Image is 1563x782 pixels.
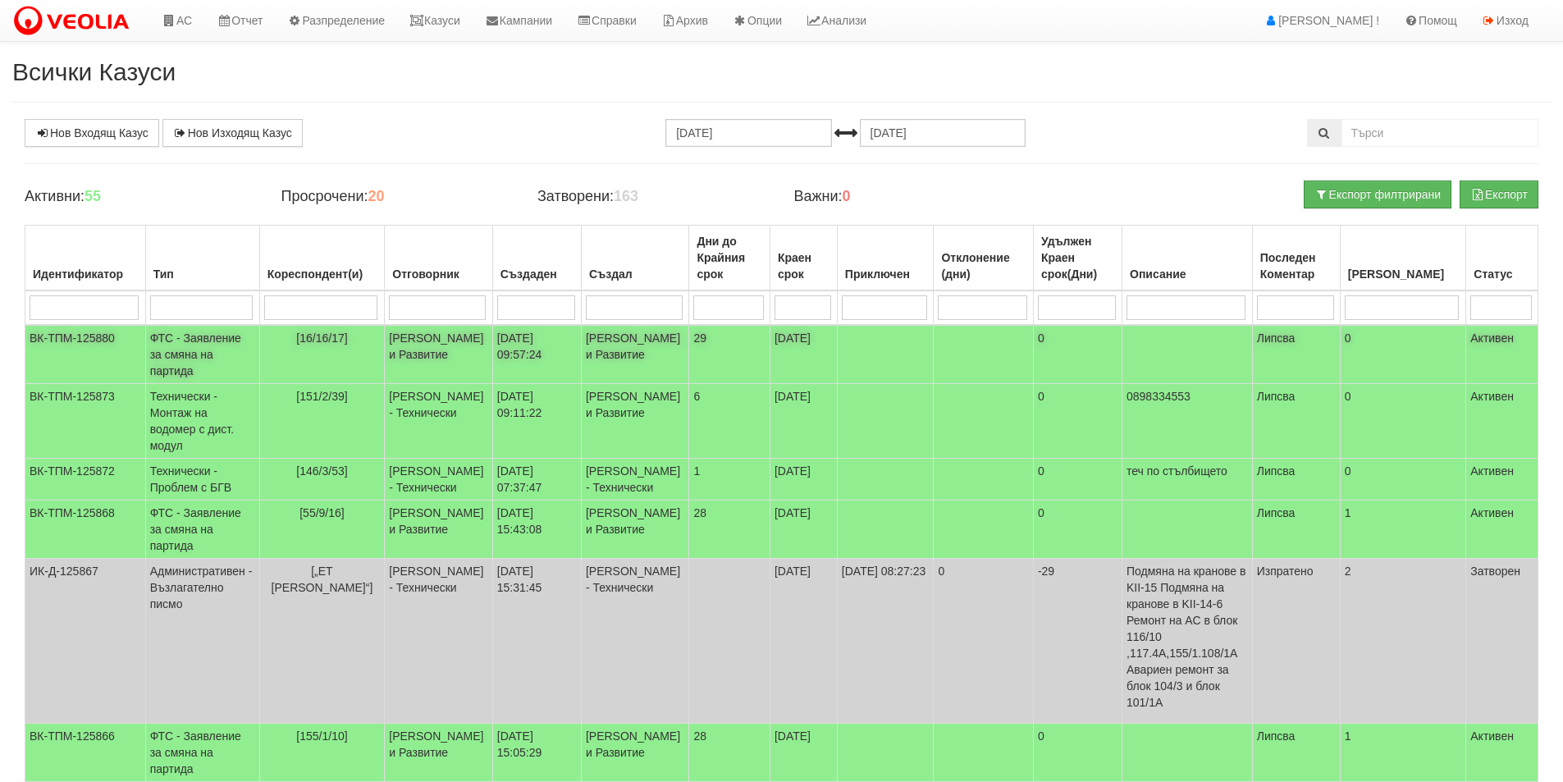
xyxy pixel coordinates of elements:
[1257,246,1336,286] div: Последен Коментар
[1127,388,1248,405] p: 0898334553
[1257,332,1296,345] span: Липсва
[1466,724,1538,782] td: Активен
[1304,181,1451,208] button: Експорт филтрирани
[25,119,159,147] a: Нов Входящ Казус
[492,459,581,501] td: [DATE] 07:37:47
[299,506,345,519] span: [55/9/16]
[693,464,700,478] span: 1
[770,459,837,501] td: [DATE]
[1033,459,1122,501] td: 0
[1033,226,1122,291] th: Удължен Краен срок(Дни): No sort applied, activate to apply an ascending sort
[1466,384,1538,459] td: Активен
[581,559,689,724] td: [PERSON_NAME] - Технически
[281,189,512,205] h4: Просрочени:
[25,501,146,559] td: ВК-ТПМ-125868
[842,263,930,286] div: Приключен
[296,390,347,403] span: [151/2/39]
[264,263,381,286] div: Кореспондент(и)
[1033,325,1122,384] td: 0
[385,559,493,724] td: [PERSON_NAME] - Технически
[1033,559,1122,724] td: -29
[272,565,373,594] span: [„ЕТ [PERSON_NAME]“]
[693,332,706,345] span: 29
[25,384,146,459] td: ВК-ТПМ-125873
[492,325,581,384] td: [DATE] 09:57:24
[1127,563,1248,711] p: Подмяна на кранове в KII-15 Подмяна на кранове в KII-14-6 Ремонт на АС в блок 116/10 ,117.4А,155/...
[1470,263,1533,286] div: Статус
[1466,501,1538,559] td: Активен
[389,263,488,286] div: Отговорник
[770,724,837,782] td: [DATE]
[934,559,1033,724] td: 0
[259,226,385,291] th: Кореспондент(и): No sort applied, activate to apply an ascending sort
[1127,263,1248,286] div: Описание
[385,724,493,782] td: [PERSON_NAME] и Развитие
[25,325,146,384] td: ВК-ТПМ-125880
[1033,501,1122,559] td: 0
[1033,384,1122,459] td: 0
[497,263,577,286] div: Създаден
[581,724,689,782] td: [PERSON_NAME] и Развитие
[1340,459,1466,501] td: 0
[693,230,765,286] div: Дни до Крайния срок
[385,384,493,459] td: [PERSON_NAME] - Технически
[145,226,259,291] th: Тип: No sort applied, activate to apply an ascending sort
[1466,559,1538,724] td: Затворен
[770,325,837,384] td: [DATE]
[1466,325,1538,384] td: Активен
[614,188,638,204] b: 163
[1257,390,1296,403] span: Липсва
[770,384,837,459] td: [DATE]
[537,189,769,205] h4: Затворени:
[837,559,934,724] td: [DATE] 08:27:23
[693,729,706,743] span: 28
[150,263,255,286] div: Тип
[581,384,689,459] td: [PERSON_NAME] и Развитие
[775,246,833,286] div: Краен срок
[693,506,706,519] span: 28
[25,226,146,291] th: Идентификатор: No sort applied, activate to apply an ascending sort
[793,189,1025,205] h4: Важни:
[1257,729,1296,743] span: Липсва
[689,226,770,291] th: Дни до Крайния срок: No sort applied, activate to apply an ascending sort
[581,325,689,384] td: [PERSON_NAME] и Развитие
[1033,724,1122,782] td: 0
[296,464,347,478] span: [146/3/53]
[1340,501,1466,559] td: 1
[145,384,259,459] td: Технически - Монтаж на водомер с дист. модул
[770,559,837,724] td: [DATE]
[837,226,934,291] th: Приключен: No sort applied, activate to apply an ascending sort
[581,459,689,501] td: [PERSON_NAME] - Технически
[1340,384,1466,459] td: 0
[586,263,685,286] div: Създал
[1127,463,1248,479] p: теч по стълбището
[581,226,689,291] th: Създал: No sort applied, activate to apply an ascending sort
[145,501,259,559] td: ФТС - Заявление за смяна на партида
[296,729,347,743] span: [155/1/10]
[25,189,256,205] h4: Активни:
[368,188,384,204] b: 20
[30,263,141,286] div: Идентификатор
[581,501,689,559] td: [PERSON_NAME] и Развитие
[770,501,837,559] td: [DATE]
[145,724,259,782] td: ФТС - Заявление за смяна на партида
[25,559,146,724] td: ИК-Д-125867
[1122,226,1253,291] th: Описание: No sort applied, activate to apply an ascending sort
[1340,325,1466,384] td: 0
[1252,226,1340,291] th: Последен Коментар: No sort applied, activate to apply an ascending sort
[25,724,146,782] td: ВК-ТПМ-125866
[12,58,1551,85] h2: Всички Казуси
[1466,226,1538,291] th: Статус: No sort applied, activate to apply an ascending sort
[145,325,259,384] td: ФТС - Заявление за смяна на партида
[1345,263,1462,286] div: [PERSON_NAME]
[385,226,493,291] th: Отговорник: No sort applied, activate to apply an ascending sort
[693,390,700,403] span: 6
[1340,724,1466,782] td: 1
[25,459,146,501] td: ВК-ТПМ-125872
[385,459,493,501] td: [PERSON_NAME] - Технически
[385,501,493,559] td: [PERSON_NAME] и Развитие
[1257,565,1314,578] span: Изпратено
[385,325,493,384] td: [PERSON_NAME] и Развитие
[1257,464,1296,478] span: Липсва
[1257,506,1296,519] span: Липсва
